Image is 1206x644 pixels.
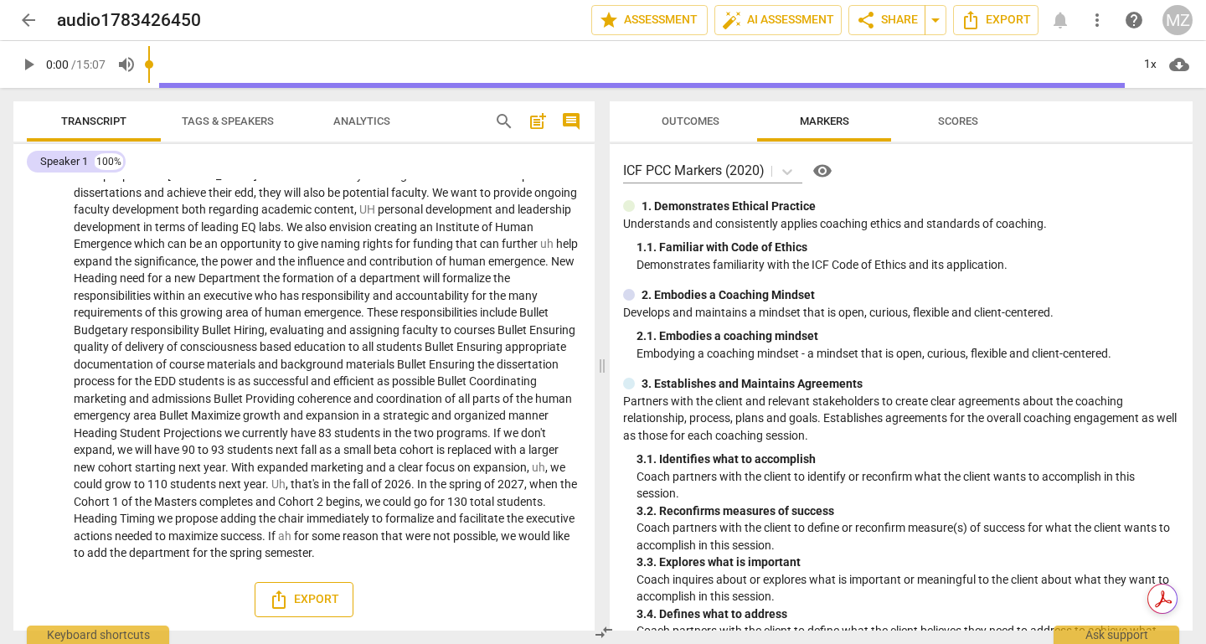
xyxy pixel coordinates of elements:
[163,426,224,440] span: Projections
[227,374,238,388] span: is
[209,186,234,199] span: their
[925,10,946,30] span: arrow_drop_down
[153,289,188,302] span: within
[521,426,546,440] span: don't
[46,58,69,71] span: 0:00
[255,582,353,617] button: Export
[429,358,477,371] span: Ensuring
[374,220,420,234] span: creating
[487,426,493,440] span: .
[238,374,253,388] span: as
[378,203,425,216] span: personal
[494,443,519,456] span: with
[508,409,549,422] span: manner
[1119,5,1149,35] a: Help
[494,111,514,131] span: search
[253,374,311,388] span: successful
[488,255,545,268] span: emergence
[383,409,431,422] span: strategic
[144,186,167,199] span: and
[112,203,182,216] span: development
[74,426,120,440] span: Heading
[529,323,575,337] span: Ensuring
[334,426,383,440] span: students
[178,374,227,388] span: students
[259,186,284,199] span: they
[182,443,198,456] span: 90
[209,203,261,216] span: regarding
[431,409,454,422] span: and
[856,10,876,30] span: share
[265,306,304,319] span: human
[265,323,270,337] span: ,
[327,186,343,199] span: be
[535,392,572,405] span: human
[74,289,153,302] span: responsibilities
[502,392,516,405] span: of
[373,289,395,302] span: and
[134,237,167,250] span: which
[220,255,255,268] span: power
[154,443,182,456] span: have
[376,392,445,405] span: coordination
[131,323,202,337] span: responsibility
[143,220,155,234] span: in
[636,345,1179,363] p: Embodying a coaching mindset - a mindset that is open, curious, flexible and client-centered.
[477,358,497,371] span: the
[189,237,204,250] span: be
[133,409,159,422] span: area
[74,443,112,456] span: expand
[519,443,528,456] span: a
[447,443,494,456] span: replaced
[115,255,134,268] span: the
[178,461,204,474] span: next
[449,255,488,268] span: human
[343,186,391,199] span: potential
[319,443,334,456] span: as
[809,157,836,184] button: Help
[394,426,414,440] span: the
[599,10,619,30] span: star
[400,306,480,319] span: responsibilities
[722,10,834,30] span: AI Assessment
[636,327,1179,345] div: 2. 1. Embodies a coaching mindset
[528,443,559,456] span: larger
[306,409,362,422] span: expansion
[74,220,143,234] span: development
[74,186,144,199] span: dissertations
[802,157,836,184] a: Help
[98,461,135,474] span: cohort
[925,5,946,35] button: Sharing summary
[636,451,1179,468] div: 3. 1. Identifies what to accomplish
[493,426,503,440] span: If
[227,443,276,456] span: students
[456,340,505,353] span: Ensuring
[286,220,305,234] span: We
[134,255,196,268] span: significance
[284,186,303,199] span: will
[495,203,518,216] span: and
[642,198,816,215] p: 1. Demonstrates Ethical Practice
[551,255,575,268] span: New
[304,306,361,319] span: emergence
[392,374,437,388] span: possible
[458,392,472,405] span: all
[188,220,201,234] span: of
[346,358,397,371] span: materials
[395,289,472,302] span: accountability
[74,461,98,474] span: new
[207,358,258,371] span: materials
[333,115,390,127] span: Analytics
[74,306,145,319] span: requirements
[327,323,349,337] span: and
[367,306,400,319] span: These
[848,5,925,35] button: Share
[377,374,392,388] span: as
[454,409,508,422] span: organized
[714,5,842,35] button: AI Assessment
[441,323,454,337] span: to
[374,409,383,422] span: a
[57,10,201,31] h2: audio1783426450
[343,443,374,456] span: small
[938,115,978,127] span: Scores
